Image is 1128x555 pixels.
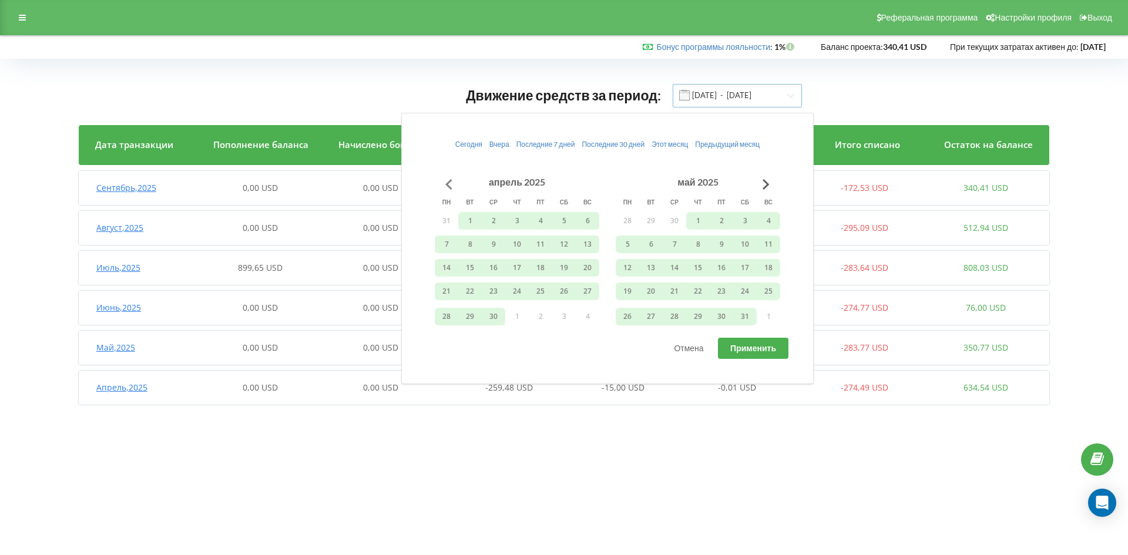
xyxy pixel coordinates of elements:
[656,42,770,52] a: Бонус программы лояльности
[757,308,780,325] button: 1
[663,236,686,253] button: 7
[243,342,278,353] span: 0,00 USD
[1088,489,1116,517] div: Open Intercom Messenger
[757,282,780,300] button: 25
[663,282,686,300] button: 21
[821,42,883,52] span: Баланс проекта:
[841,302,888,313] span: -274,77 USD
[576,282,599,300] button: 27
[639,282,663,300] button: 20
[516,140,575,149] span: Последние 7 дней
[841,382,888,393] span: -274,49 USD
[616,193,639,211] th: понедельник
[686,193,710,211] th: четверг
[963,262,1008,273] span: 808,03 USD
[733,193,757,211] th: суббота
[243,382,278,393] span: 0,00 USD
[841,262,888,273] span: -283,64 USD
[529,282,552,300] button: 25
[841,342,888,353] span: -283,77 USD
[96,262,140,273] span: Июль , 2025
[602,382,644,393] span: -15,00 USD
[482,212,505,230] button: 2
[552,259,576,277] button: 19
[686,308,710,325] button: 29
[757,236,780,253] button: 11
[616,236,639,253] button: 5
[96,342,135,353] span: Май , 2025
[505,308,529,325] button: 1
[652,140,688,149] span: Этот месяц
[710,308,733,325] button: 30
[663,259,686,277] button: 14
[482,236,505,253] button: 9
[96,382,147,393] span: Апрель , 2025
[482,282,505,300] button: 23
[1087,13,1112,22] span: Выход
[529,193,552,211] th: пятница
[96,302,141,313] span: Июнь , 2025
[663,212,686,230] button: 30
[529,212,552,230] button: 4
[363,222,398,233] span: 0,00 USD
[238,262,283,273] span: 899,65 USD
[616,212,639,230] button: 28
[213,139,308,150] span: Пополнение баланса
[966,302,1006,313] span: 76,00 USD
[576,308,599,325] button: 4
[710,193,733,211] th: пятница
[485,175,549,189] div: апрель 2025
[950,42,1079,52] span: При текущих затратах активен до:
[458,212,482,230] button: 1
[455,140,482,149] span: Сегодня
[757,212,780,230] button: 4
[963,342,1008,353] span: 350,77 USD
[458,259,482,277] button: 15
[576,259,599,277] button: 20
[458,193,482,211] th: вторник
[883,42,926,52] strong: 340,41 USD
[733,212,757,230] button: 3
[489,140,509,149] span: Вчера
[505,212,529,230] button: 3
[944,139,1033,150] span: Остаток на балансе
[482,259,505,277] button: 16
[639,236,663,253] button: 6
[835,139,900,150] span: Итого списано
[686,212,710,230] button: 1
[639,259,663,277] button: 13
[710,212,733,230] button: 2
[662,338,716,359] button: Отмена
[639,308,663,325] button: 27
[243,182,278,193] span: 0,00 USD
[733,282,757,300] button: 24
[757,193,780,211] th: воскресенье
[774,42,797,52] strong: 1%
[363,342,398,353] span: 0,00 USD
[96,182,156,193] span: Сентябрь , 2025
[363,262,398,273] span: 0,00 USD
[529,236,552,253] button: 11
[663,193,686,211] th: среда
[674,175,721,189] div: май 2025
[435,259,458,277] button: 14
[710,236,733,253] button: 9
[730,343,776,353] span: Применить
[363,182,398,193] span: 0,00 USD
[710,282,733,300] button: 23
[733,236,757,253] button: 10
[639,212,663,230] button: 29
[552,282,576,300] button: 26
[639,193,663,211] th: вторник
[754,173,778,196] button: Go to next month
[505,259,529,277] button: 17
[576,212,599,230] button: 6
[718,338,788,359] button: Применить
[458,282,482,300] button: 22
[963,222,1008,233] span: 512,94 USD
[338,139,425,150] span: Начислено бонусов
[1080,42,1106,52] strong: [DATE]
[576,236,599,253] button: 13
[458,308,482,325] button: 29
[616,282,639,300] button: 19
